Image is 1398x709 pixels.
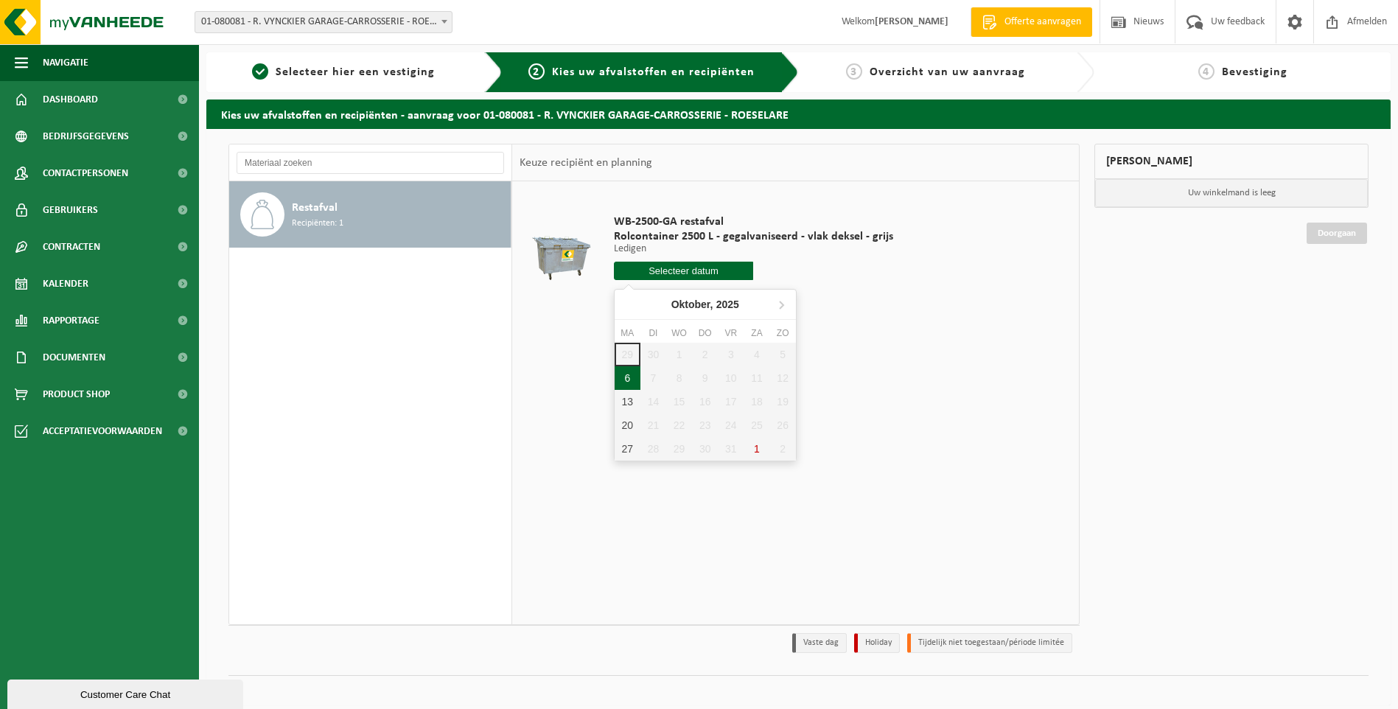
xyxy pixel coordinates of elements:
span: 01-080081 - R. VYNCKIER GARAGE-CARROSSERIE - ROESELARE [195,11,452,33]
div: 13 [615,390,640,413]
div: Oktober, [665,293,745,316]
span: Overzicht van uw aanvraag [870,66,1025,78]
div: vr [718,326,744,340]
a: 1Selecteer hier een vestiging [214,63,473,81]
span: 3 [846,63,862,80]
div: zo [770,326,796,340]
span: WB-2500-GA restafval [614,214,893,229]
div: do [692,326,718,340]
span: Contactpersonen [43,155,128,192]
strong: [PERSON_NAME] [875,16,948,27]
li: Vaste dag [792,633,847,653]
span: Recipiënten: 1 [292,217,343,231]
h2: Kies uw afvalstoffen en recipiënten - aanvraag voor 01-080081 - R. VYNCKIER GARAGE-CARROSSERIE - ... [206,99,1391,128]
p: Ledigen [614,244,893,254]
a: Doorgaan [1307,223,1367,244]
div: Keuze recipiënt en planning [512,144,660,181]
p: Uw winkelmand is leeg [1095,179,1368,207]
a: Offerte aanvragen [971,7,1092,37]
span: Bedrijfsgegevens [43,118,129,155]
i: 2025 [716,299,739,310]
span: Selecteer hier een vestiging [276,66,435,78]
input: Selecteer datum [614,262,754,280]
span: Kalender [43,265,88,302]
span: 4 [1198,63,1214,80]
span: Rolcontainer 2500 L - gegalvaniseerd - vlak deksel - grijs [614,229,893,244]
span: Bevestiging [1222,66,1287,78]
span: Documenten [43,339,105,376]
iframe: chat widget [7,677,246,709]
button: Restafval Recipiënten: 1 [229,181,511,248]
span: Contracten [43,228,100,265]
div: 6 [615,366,640,390]
div: di [640,326,666,340]
span: 01-080081 - R. VYNCKIER GARAGE-CARROSSERIE - ROESELARE [195,12,452,32]
span: 2 [528,63,545,80]
span: Product Shop [43,376,110,413]
div: 27 [615,437,640,461]
span: Offerte aanvragen [1001,15,1085,29]
input: Materiaal zoeken [237,152,504,174]
div: [PERSON_NAME] [1094,144,1369,179]
span: Restafval [292,199,338,217]
div: za [744,326,769,340]
div: wo [666,326,692,340]
div: ma [615,326,640,340]
span: Navigatie [43,44,88,81]
span: Acceptatievoorwaarden [43,413,162,450]
span: Rapportage [43,302,99,339]
span: 1 [252,63,268,80]
li: Tijdelijk niet toegestaan/période limitée [907,633,1072,653]
li: Holiday [854,633,900,653]
span: Gebruikers [43,192,98,228]
span: Kies uw afvalstoffen en recipiënten [552,66,755,78]
div: 20 [615,413,640,437]
span: Dashboard [43,81,98,118]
